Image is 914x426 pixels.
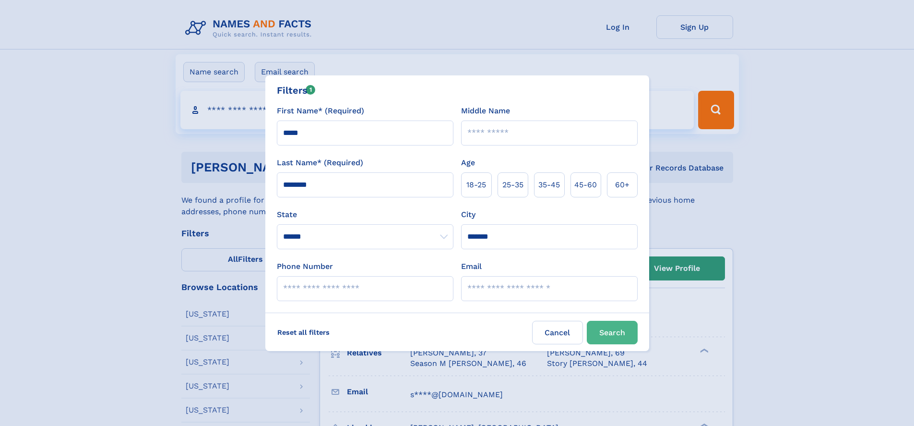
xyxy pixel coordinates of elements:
[587,321,638,344] button: Search
[461,261,482,272] label: Email
[277,83,316,97] div: Filters
[461,105,510,117] label: Middle Name
[532,321,583,344] label: Cancel
[538,179,560,191] span: 35‑45
[461,157,475,169] label: Age
[502,179,523,191] span: 25‑35
[277,209,453,220] label: State
[277,157,363,169] label: Last Name* (Required)
[461,209,475,220] label: City
[277,261,333,272] label: Phone Number
[615,179,629,191] span: 60+
[277,105,364,117] label: First Name* (Required)
[574,179,597,191] span: 45‑60
[466,179,486,191] span: 18‑25
[271,321,336,344] label: Reset all filters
